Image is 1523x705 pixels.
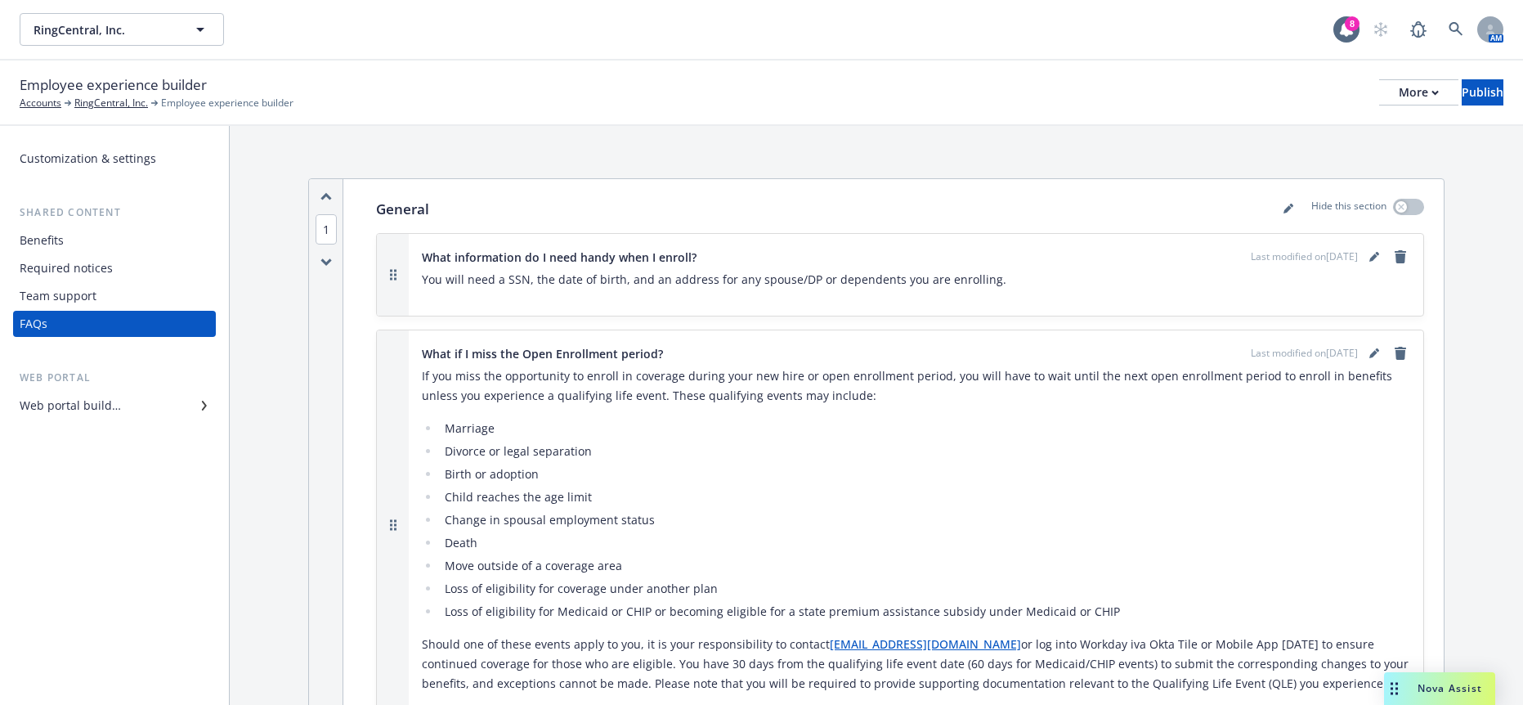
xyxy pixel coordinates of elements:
li: Death [440,533,1410,553]
button: 1 [316,221,337,238]
a: [EMAIL_ADDRESS][DOMAIN_NAME] [830,636,1021,652]
p: You will need a SSN, the date of birth, and an address for any spouse/DP or dependents you are en... [422,270,1410,290]
div: Required notices [20,255,113,281]
li: Divorce or legal separation [440,442,1410,461]
a: Accounts [20,96,61,110]
div: More [1399,80,1439,105]
p: If you miss the opportunity to enroll in coverage during your new hire or open enrollment period,... [422,366,1410,406]
a: remove [1391,247,1410,267]
a: RingCentral, Inc. [74,96,148,110]
span: Employee experience builder [161,96,293,110]
span: Last modified on [DATE] [1251,249,1358,264]
div: Publish [1462,80,1503,105]
button: Nova Assist [1384,672,1495,705]
li: Change in spousal employment status [440,510,1410,530]
a: editPencil [1364,344,1384,363]
div: Team support [20,283,96,309]
a: Report a Bug [1402,13,1435,46]
div: 8 [1345,16,1360,31]
div: Web portal [13,370,216,386]
div: FAQs [20,311,47,337]
a: remove [1391,344,1410,363]
span: What information do I need handy when I enroll? [422,249,697,266]
a: Team support [13,283,216,309]
a: editPencil [1364,247,1384,267]
span: What if I miss the Open Enrollment period? [422,345,663,362]
span: RingCentral, Inc. [34,21,175,38]
div: Benefits [20,227,64,254]
p: Should one of these events apply to you, it is your responsibility to contact or log into Workday... [422,635,1410,694]
a: FAQs [13,311,216,337]
span: Last modified on [DATE] [1251,346,1358,361]
a: Required notices [13,255,216,281]
a: editPencil [1279,199,1298,218]
span: 1 [316,214,337,245]
li: Marriage [440,419,1410,438]
div: Customization & settings [20,146,156,172]
p: General [376,199,429,220]
a: Benefits [13,227,216,254]
span: Employee experience builder [20,74,207,96]
span: Nova Assist [1418,681,1482,695]
li: Loss of eligibility for coverage under another plan [440,579,1410,599]
a: Search [1440,13,1472,46]
div: Drag to move [1384,672,1404,705]
a: Web portal builder [13,393,216,419]
div: Web portal builder [20,393,121,419]
li: Move outside of a coverage area [440,556,1410,576]
li: Child reaches the age limit [440,487,1410,507]
li: Loss of eligibility for Medicaid or CHIP or becoming eligible for a state premium assistance subs... [440,602,1410,622]
a: Start snowing [1364,13,1397,46]
div: Shared content [13,204,216,221]
a: Customization & settings [13,146,216,172]
li: Birth or adoption [440,465,1410,484]
button: Publish [1462,79,1503,106]
button: RingCentral, Inc. [20,13,224,46]
button: More [1379,79,1458,106]
p: Hide this section [1311,199,1386,220]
